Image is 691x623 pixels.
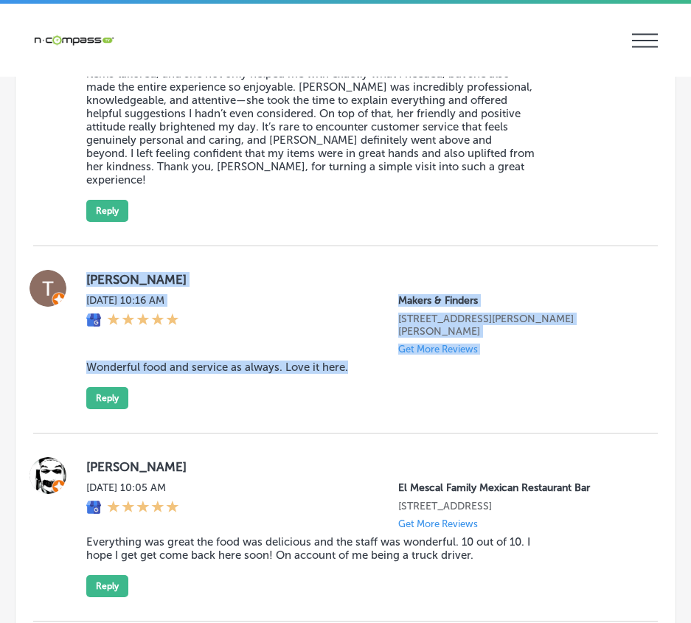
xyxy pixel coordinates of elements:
p: 2210 Hwy 6 And 50 [398,500,634,512]
blockquote: Wonderful food and service as always. Love it here. [86,361,535,374]
label: [DATE] 10:05 AM [86,481,179,494]
p: El Mescal Family Mexican Restaurant Bar [398,481,634,494]
p: Get More Reviews [398,518,478,529]
label: [PERSON_NAME] [86,272,634,287]
button: Reply [86,387,128,409]
button: Reply [86,575,128,597]
blockquote: I had an amazing experience thanks to [PERSON_NAME]! I came in looking to get a few items tailore... [86,54,535,187]
div: 5 Stars [107,313,179,329]
label: [PERSON_NAME] [86,459,634,474]
label: [DATE] 10:16 AM [86,294,179,307]
div: 5 Stars [107,500,179,516]
img: 660ab0bf-5cc7-4cb8-ba1c-48b5ae0f18e60NCTV_CLogo_TV_Black_-500x88.png [33,33,114,47]
p: Makers & Finders [398,294,634,307]
button: Reply [86,200,128,222]
p: 75 S Valle Verde Dr #260 [398,313,634,338]
blockquote: Everything was great the food was delicious and the staff was wonderful. 10 out of 10. I hope I g... [86,535,535,562]
p: Get More Reviews [398,344,478,355]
